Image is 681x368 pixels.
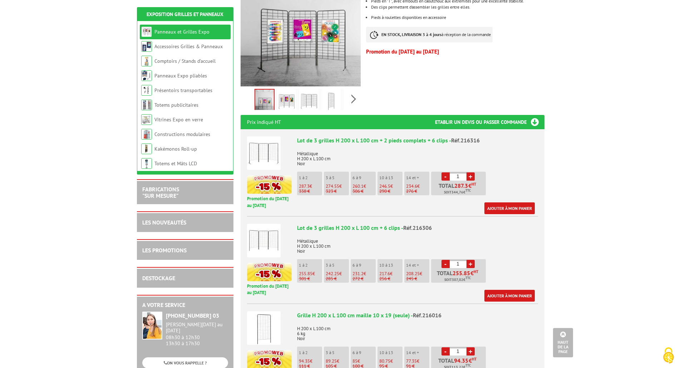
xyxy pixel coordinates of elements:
[379,183,390,189] span: 246.5
[154,131,210,137] a: Constructions modulaires
[299,276,322,281] p: 301 €
[656,344,681,368] button: Cookies (fenêtre modale)
[379,189,403,194] p: 290 €
[141,26,152,37] img: Panneaux et Grilles Expo
[379,271,390,277] span: 217.6
[406,271,429,276] p: €
[406,358,417,364] span: 77.35
[278,90,295,112] img: panneaux_et_grilles_216316.jpg
[433,270,486,283] p: Total
[379,359,403,364] p: €
[255,90,274,112] img: grilles_exposition_economiques_216316_216306_216016_216116.jpg
[142,186,179,199] a: FABRICATIONS"Sur Mesure"
[406,359,429,364] p: €
[141,56,152,66] img: Comptoirs / Stands d'accueil
[166,312,219,319] strong: [PHONE_NUMBER] 03
[326,271,339,277] span: 242.25
[441,347,450,356] a: -
[403,224,432,231] span: Réf.216306
[352,183,364,189] span: 260.1
[453,270,470,276] span: 255.85
[379,263,403,268] p: 10 à 13
[299,263,322,268] p: 1 à 2
[379,276,403,281] p: 256 €
[297,146,538,166] p: Métallique H 200 x L 100 cm Noir
[452,277,463,283] span: 307,02
[468,183,472,188] span: €
[297,321,538,341] p: H 200 x L 100 cm 6 kg Noir
[299,359,322,364] p: €
[465,188,471,192] sup: TTC
[154,87,212,94] a: Présentoirs transportables
[326,358,337,364] span: 89.25
[141,158,152,169] img: Totems et Mâts LCD
[352,189,376,194] p: 306 €
[467,347,475,356] a: +
[379,184,403,189] p: €
[406,183,417,189] span: 234.6
[467,260,475,268] a: +
[352,263,376,268] p: 6 à 9
[297,136,538,145] div: Lot de 3 grilles H 200 x L 100 cm + 2 pieds complets + 6 clips -
[553,328,573,357] a: Haut de la page
[142,312,162,339] img: widget-service.jpg
[247,224,281,257] img: Lot de 3 grilles H 200 x L 100 cm + 6 clips
[297,311,538,319] div: Grille H 200 x L 100 cm maille 10 x 19 (seule) -
[454,183,468,188] span: 287.3
[352,359,376,364] p: €
[660,347,677,364] img: Cookies (fenêtre modale)
[154,160,197,167] a: Totems et Mâts LCD
[142,219,186,226] a: LES NOUVEAUTÉS
[141,143,152,154] img: Kakémonos Roll-up
[326,183,339,189] span: 274.55
[154,116,203,123] a: Vitrines Expo en verre
[322,90,340,112] img: grilles_exposition_economiques_noires_200x100cm_216316_4.jpg
[352,276,376,281] p: 272 €
[299,271,322,276] p: €
[247,263,292,281] img: promotion
[406,263,429,268] p: 14 et +
[470,270,474,276] span: €
[474,269,478,274] sup: HT
[299,183,310,189] span: 287.3
[406,175,429,180] p: 14 et +
[406,189,429,194] p: 276 €
[371,15,544,20] li: Pieds à roulettes disponibles en accessoire
[381,32,441,37] strong: EN STOCK, LIVRAISON 3 à 4 jours
[299,271,312,277] span: 255.85
[247,283,292,296] p: Promotion du [DATE] au [DATE]
[352,350,376,355] p: 6 à 9
[326,271,349,276] p: €
[326,359,349,364] p: €
[141,70,152,81] img: Panneaux Expo pliables
[413,312,441,319] span: Réf.216016
[350,93,357,105] span: Next
[326,184,349,189] p: €
[154,43,223,50] a: Accessoires Grilles & Panneaux
[406,271,420,277] span: 208.25
[141,129,152,140] img: Constructions modulaires
[352,271,364,277] span: 231.2
[326,276,349,281] p: 285 €
[299,350,322,355] p: 1 à 2
[247,115,281,129] p: Prix indiqué HT
[441,172,450,181] a: -
[454,358,469,363] span: 94.35
[484,290,535,302] a: Ajouter à mon panier
[366,50,544,54] p: Promotion du [DATE] au [DATE]
[472,357,477,362] sup: HT
[472,182,476,187] sup: HT
[141,114,152,125] img: Vitrines Expo en verre
[297,224,538,232] div: Lot de 3 grilles H 200 x L 100 cm + 6 clips -
[141,100,152,110] img: Totems publicitaires
[465,363,471,367] sup: TTC
[299,184,322,189] p: €
[451,190,463,195] span: 344,76
[247,311,281,345] img: Grille H 200 x L 100 cm maille 10 x 19 (seule)
[352,271,376,276] p: €
[147,11,223,17] a: Exposition Grilles et Panneaux
[441,260,450,268] a: -
[142,274,175,282] a: DESTOCKAGE
[451,137,480,144] span: Réf.216316
[465,276,471,280] sup: TTC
